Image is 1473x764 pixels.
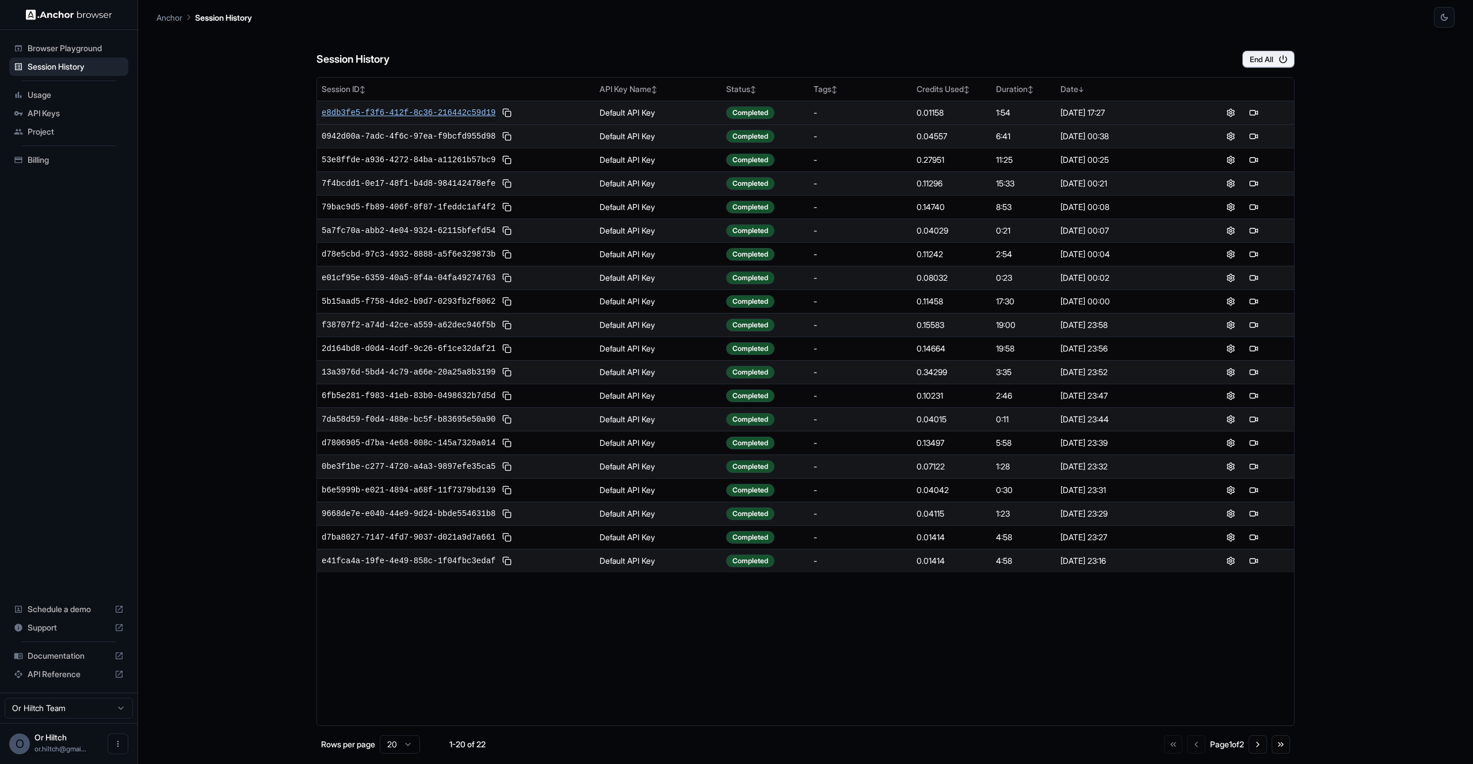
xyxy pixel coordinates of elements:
div: 0.34299 [917,366,987,378]
span: Usage [28,89,124,101]
button: End All [1242,51,1295,68]
span: 5a7fc70a-abb2-4e04-9324-62115bfefd54 [322,225,495,236]
td: Default API Key [595,289,722,313]
div: 6:41 [996,131,1051,142]
div: [DATE] 23:29 [1060,508,1186,519]
span: e41fca4a-19fe-4e49-858c-1f04fbc3edaf [322,555,495,567]
div: 1:28 [996,461,1051,472]
div: [DATE] 23:32 [1060,461,1186,472]
div: 1-20 of 22 [438,739,496,750]
span: d7ba8027-7147-4fd7-9037-d021a9d7a661 [322,532,495,543]
div: [DATE] 23:27 [1060,532,1186,543]
div: Completed [726,507,774,520]
div: - [814,249,907,260]
td: Default API Key [595,266,722,289]
div: API Key Name [600,83,718,95]
div: [DATE] 00:00 [1060,296,1186,307]
span: Session History [28,61,124,72]
div: Project [9,123,128,141]
div: Completed [726,342,774,355]
div: 0:30 [996,484,1051,496]
div: 0.04029 [917,225,987,236]
td: Default API Key [595,384,722,407]
div: O [9,734,30,754]
div: 0.14740 [917,201,987,213]
div: - [814,319,907,331]
td: Default API Key [595,525,722,549]
td: Default API Key [595,454,722,478]
div: [DATE] 23:56 [1060,343,1186,354]
div: 0:11 [996,414,1051,425]
div: 0.01414 [917,532,987,543]
img: Anchor Logo [26,9,112,20]
div: - [814,343,907,354]
div: [DATE] 23:39 [1060,437,1186,449]
div: 11:25 [996,154,1051,166]
span: 53e8ffde-a936-4272-84ba-a11261b57bc9 [322,154,495,166]
span: ↕ [964,85,970,94]
div: 1:54 [996,107,1051,119]
div: Completed [726,531,774,544]
div: Status [726,83,804,95]
span: Browser Playground [28,43,124,54]
button: Open menu [108,734,128,754]
div: Completed [726,389,774,402]
span: API Reference [28,668,110,680]
div: - [814,225,907,236]
div: Date [1060,83,1186,95]
span: Documentation [28,650,110,662]
div: Credits Used [917,83,987,95]
div: - [814,201,907,213]
div: 0.04042 [917,484,987,496]
div: Duration [996,83,1051,95]
span: or.hiltch@gmail.com [35,744,86,753]
div: Session History [9,58,128,76]
span: 9668de7e-e040-44e9-9d24-bbde554631b8 [322,508,495,519]
span: Support [28,622,110,633]
td: Default API Key [595,502,722,525]
div: - [814,484,907,496]
div: 0:23 [996,272,1051,284]
div: Schedule a demo [9,600,128,618]
div: Completed [726,366,774,379]
td: Default API Key [595,242,722,266]
span: ↓ [1078,85,1084,94]
div: - [814,107,907,119]
span: ↕ [831,85,837,94]
span: 79bac9d5-fb89-406f-8f87-1feddc1af4f2 [322,201,495,213]
div: [DATE] 00:08 [1060,201,1186,213]
span: 0be3f1be-c277-4720-a4a3-9897efe35ca5 [322,461,495,472]
div: [DATE] 23:47 [1060,390,1186,402]
div: Completed [726,460,774,473]
div: 0.10231 [917,390,987,402]
div: Completed [726,295,774,308]
div: 15:33 [996,178,1051,189]
td: Default API Key [595,124,722,148]
span: ↕ [1028,85,1033,94]
div: Billing [9,151,128,169]
td: Default API Key [595,148,722,171]
div: [DATE] 00:07 [1060,225,1186,236]
div: [DATE] 23:31 [1060,484,1186,496]
div: 0:21 [996,225,1051,236]
div: Completed [726,177,774,190]
div: [DATE] 00:04 [1060,249,1186,260]
div: [DATE] 00:02 [1060,272,1186,284]
div: 19:58 [996,343,1051,354]
td: Default API Key [595,195,722,219]
div: [DATE] 23:52 [1060,366,1186,378]
div: 0.01158 [917,107,987,119]
td: Default API Key [595,360,722,384]
div: 17:30 [996,296,1051,307]
div: 0.11242 [917,249,987,260]
div: 0.04115 [917,508,987,519]
span: ↕ [651,85,657,94]
span: API Keys [28,108,124,119]
td: Default API Key [595,549,722,572]
span: ↕ [750,85,756,94]
div: 2:54 [996,249,1051,260]
div: API Keys [9,104,128,123]
div: - [814,461,907,472]
div: 4:58 [996,532,1051,543]
span: f38707f2-a74d-42ce-a559-a62dec946f5b [322,319,495,331]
